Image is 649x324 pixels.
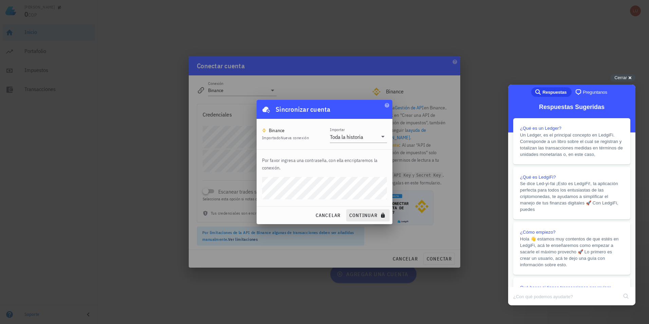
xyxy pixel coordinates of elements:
[614,75,627,80] span: Cerrar
[610,74,635,82] button: Cerrar
[281,135,309,140] span: Nueva conexión
[330,127,345,132] label: Importar
[349,212,387,218] span: continuar
[312,209,343,221] button: cancelar
[315,212,340,218] span: cancelar
[262,157,387,172] p: Por favor ingresa una contraseña, con ella encriptaremos la conexión.
[276,104,331,115] div: Sincronizar cuenta
[269,127,285,134] div: Binance
[330,131,387,143] div: ImportarToda la historia
[330,133,363,140] div: Toda la historia
[346,209,390,221] button: continuar
[508,85,635,305] iframe: Help Scout Beacon - Live Chat, Contact Form, and Knowledge Base
[262,128,266,132] img: 270.png
[262,135,309,140] span: Importado
[5,193,122,246] a: Qué hacer si tienes transacciones por revisar
[12,200,103,205] span: Qué hacer si tienes transacciones por revisar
